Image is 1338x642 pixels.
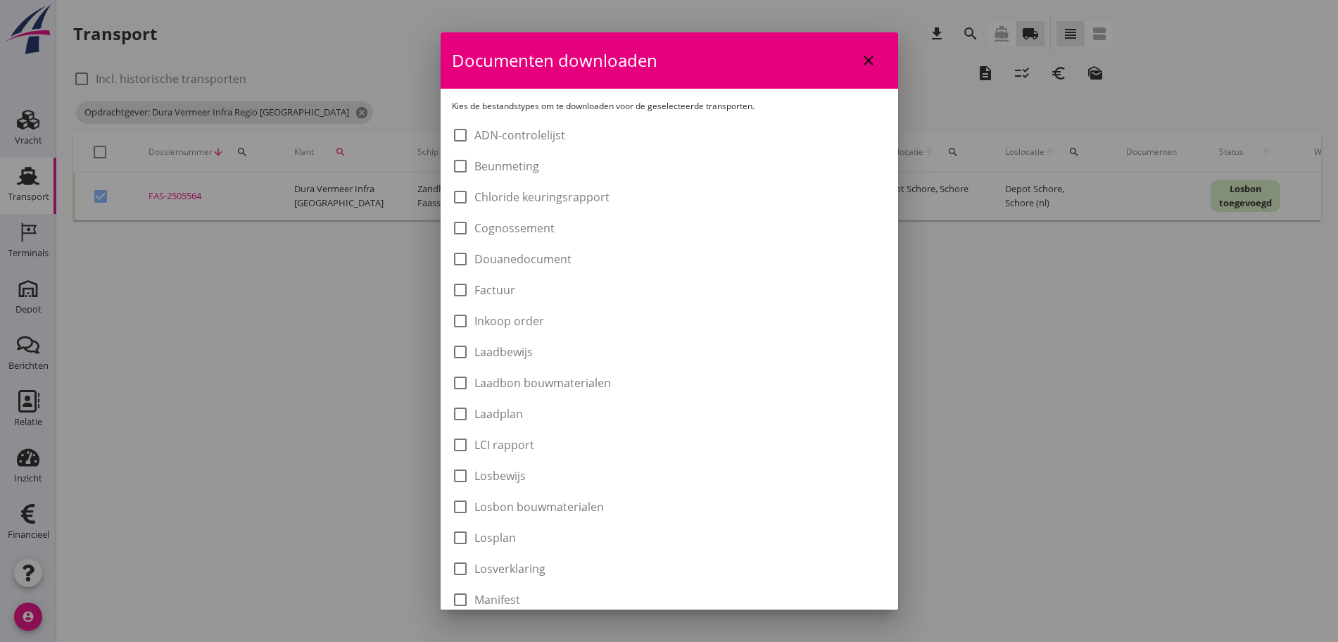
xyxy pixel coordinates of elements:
label: Laadbewijs [474,345,533,359]
label: Factuur [474,283,515,297]
label: Laadplan [474,407,523,421]
label: Beunmeting [474,159,539,173]
p: Kies de bestandstypes om te downloaden voor de geselecteerde transporten. [452,100,887,113]
label: Losbewijs [474,469,526,483]
label: Douanedocument [474,252,572,266]
label: Losplan [474,531,516,545]
label: LCI rapport [474,438,534,452]
label: Cognossement [474,221,555,235]
label: Losverklaring [474,562,545,576]
label: Chloride keuringsrapport [474,190,610,204]
label: Losbon bouwmaterialen [474,500,604,514]
div: Documenten downloaden [441,32,898,89]
label: ADN-controlelijst [474,128,565,142]
i: close [860,52,877,69]
label: Inkoop order [474,314,544,328]
label: Manifest [474,593,520,607]
label: Laadbon bouwmaterialen [474,376,611,390]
